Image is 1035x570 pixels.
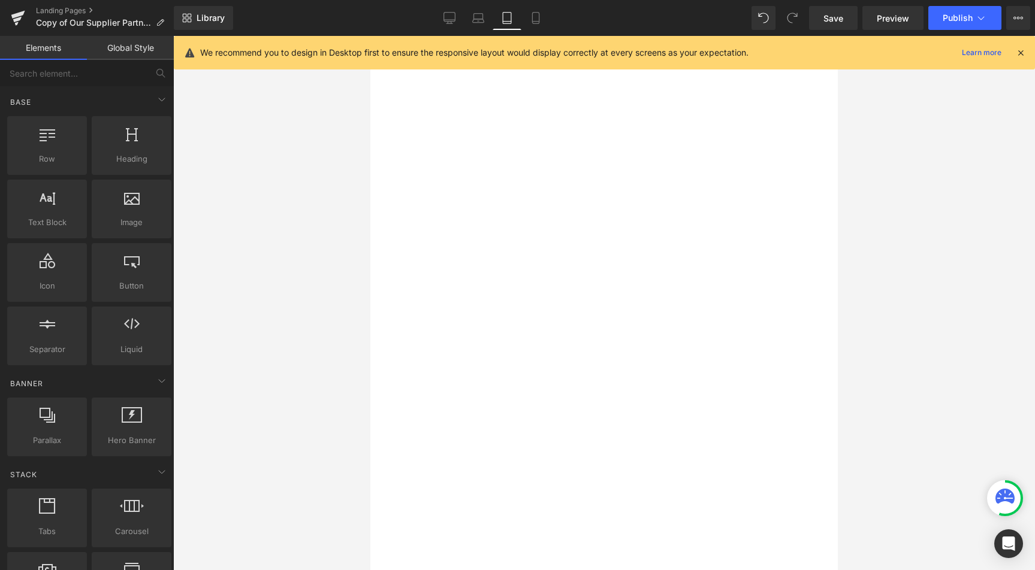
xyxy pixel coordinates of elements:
button: Redo [780,6,804,30]
span: Preview [877,12,909,25]
span: Save [823,12,843,25]
span: Parallax [11,434,83,447]
button: Publish [928,6,1001,30]
span: Publish [943,13,973,23]
span: Button [95,280,168,292]
span: Separator [11,343,83,356]
span: Heading [95,153,168,165]
a: Landing Pages [36,6,174,16]
p: We recommend you to design in Desktop first to ensure the responsive layout would display correct... [200,46,749,59]
a: Learn more [957,46,1006,60]
button: More [1006,6,1030,30]
a: New Library [174,6,233,30]
span: Base [9,96,32,108]
button: Undo [752,6,776,30]
a: Mobile [521,6,550,30]
span: Library [197,13,225,23]
a: Preview [862,6,924,30]
span: Copy of Our Supplier Partnerships (AW25) [36,18,151,28]
a: Global Style [87,36,174,60]
span: Carousel [95,525,168,538]
a: Laptop [464,6,493,30]
span: Row [11,153,83,165]
span: Banner [9,378,44,389]
span: Liquid [95,343,168,356]
span: Icon [11,280,83,292]
a: Tablet [493,6,521,30]
span: Text Block [11,216,83,229]
span: Image [95,216,168,229]
a: Desktop [435,6,464,30]
span: Tabs [11,525,83,538]
span: Hero Banner [95,434,168,447]
span: Stack [9,469,38,480]
div: Open Intercom Messenger [994,529,1023,558]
